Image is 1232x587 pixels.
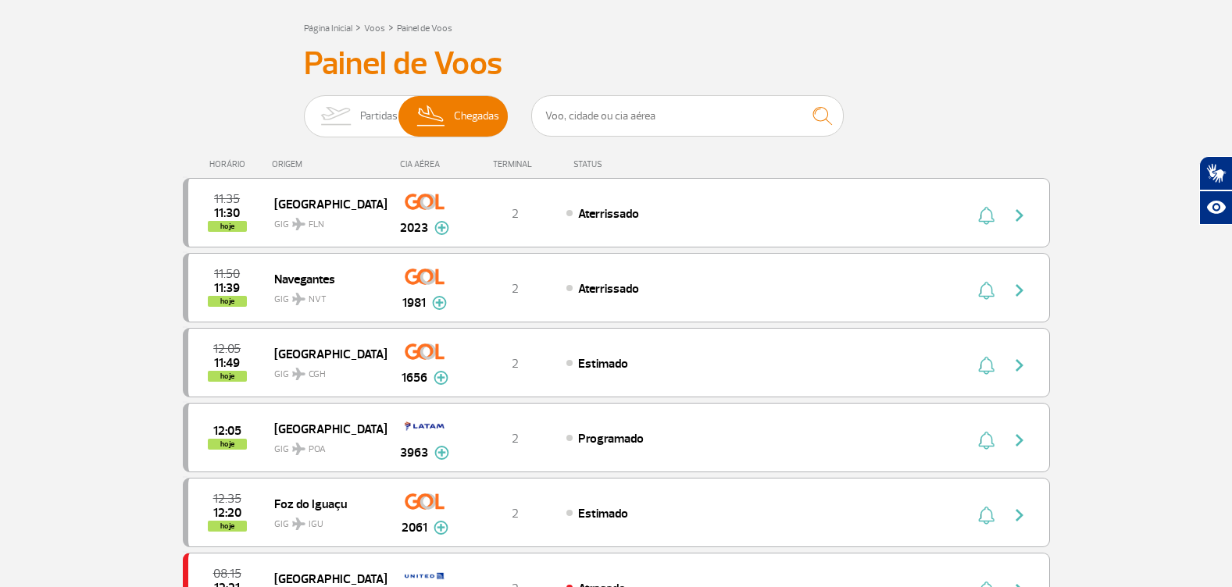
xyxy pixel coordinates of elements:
[434,446,449,460] img: mais-info-painel-voo.svg
[1010,206,1029,225] img: seta-direita-painel-voo.svg
[214,269,240,279] span: 2025-08-28 11:50:00
[364,23,385,34] a: Voos
[978,431,995,450] img: sino-painel-voo.svg
[274,509,374,532] span: GIG
[434,371,448,385] img: mais-info-painel-voo.svg
[400,443,428,462] span: 3963
[292,218,305,230] img: destiny_airplane.svg
[1199,156,1232,190] button: Abrir tradutor de língua de sinais.
[304,44,929,84] h3: Painel de Voos
[1010,506,1029,525] img: seta-direita-painel-voo.svg
[978,281,995,300] img: sino-painel-voo.svg
[512,206,519,222] span: 2
[208,371,247,382] span: hoje
[274,284,374,307] span: GIG
[187,159,273,169] div: HORÁRIO
[578,206,639,222] span: Aterrissado
[1010,281,1029,300] img: seta-direita-painel-voo.svg
[208,221,247,232] span: hoje
[1199,190,1232,225] button: Abrir recursos assistivos.
[272,159,386,169] div: ORIGEM
[454,96,499,137] span: Chegadas
[464,159,566,169] div: TERMINAL
[214,194,240,205] span: 2025-08-28 11:35:00
[360,96,398,137] span: Partidas
[274,343,374,364] span: [GEOGRAPHIC_DATA]
[309,218,324,232] span: FLN
[292,293,305,305] img: destiny_airplane.svg
[432,296,447,310] img: mais-info-painel-voo.svg
[213,493,241,504] span: 2025-08-28 12:35:00
[274,209,374,232] span: GIG
[578,281,639,297] span: Aterrissado
[512,281,519,297] span: 2
[400,219,428,237] span: 2023
[274,194,374,214] span: [GEOGRAPHIC_DATA]
[213,425,241,436] span: 2025-08-28 12:05:00
[388,18,394,36] a: >
[578,506,628,521] span: Estimado
[531,95,844,137] input: Voo, cidade ou cia aérea
[978,206,995,225] img: sino-painel-voo.svg
[386,159,464,169] div: CIA AÉREA
[213,507,241,518] span: 2025-08-28 12:20:00
[512,431,519,446] span: 2
[355,18,361,36] a: >
[434,521,448,535] img: mais-info-painel-voo.svg
[978,356,995,375] img: sino-painel-voo.svg
[274,269,374,289] span: Navegantes
[512,506,519,521] span: 2
[292,518,305,530] img: destiny_airplane.svg
[1010,356,1029,375] img: seta-direita-painel-voo.svg
[292,368,305,380] img: destiny_airplane.svg
[274,418,374,439] span: [GEOGRAPHIC_DATA]
[304,23,352,34] a: Página Inicial
[208,521,247,532] span: hoje
[208,296,247,307] span: hoje
[309,518,323,532] span: IGU
[578,431,644,446] span: Programado
[311,96,360,137] img: slider-embarque
[214,283,240,293] span: 2025-08-28 11:39:20
[292,443,305,455] img: destiny_airplane.svg
[274,434,374,457] span: GIG
[1010,431,1029,450] img: seta-direita-painel-voo.svg
[978,506,995,525] img: sino-painel-voo.svg
[309,293,327,307] span: NVT
[409,96,455,137] img: slider-desembarque
[434,221,449,235] img: mais-info-painel-voo.svg
[566,159,693,169] div: STATUS
[1199,156,1232,225] div: Plugin de acessibilidade da Hand Talk.
[402,368,427,387] span: 1656
[397,23,452,34] a: Painel de Voos
[274,359,374,382] span: GIG
[214,358,240,368] span: 2025-08-28 11:49:00
[578,356,628,372] span: Estimado
[208,439,247,450] span: hoje
[213,343,241,354] span: 2025-08-28 12:05:00
[512,356,519,372] span: 2
[309,443,326,457] span: POA
[214,208,240,219] span: 2025-08-28 11:30:26
[274,493,374,514] span: Foz do Iguaçu
[402,293,426,312] span: 1981
[309,368,326,382] span: CGH
[402,518,427,537] span: 2061
[213,568,241,579] span: 2025-08-28 08:15:00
